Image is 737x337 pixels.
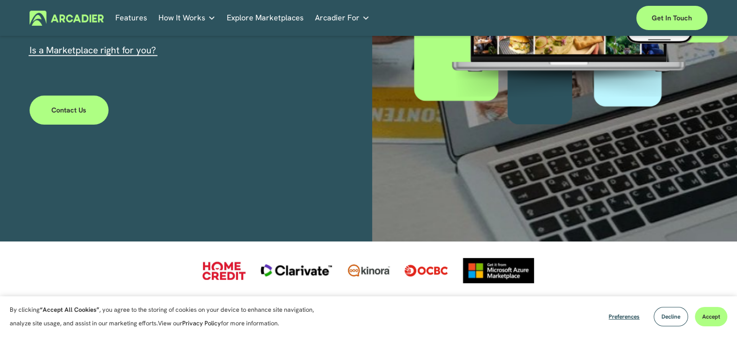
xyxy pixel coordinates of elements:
[182,319,221,327] a: Privacy Policy
[689,290,737,337] iframe: Chat Widget
[601,307,647,326] button: Preferences
[30,96,109,125] a: Contact Us
[115,11,147,26] a: Features
[30,11,104,26] img: Arcadier
[227,11,304,26] a: Explore Marketplaces
[689,290,737,337] div: Widget de chat
[158,11,205,25] span: How It Works
[10,303,325,330] p: By clicking , you agree to the storing of cookies on your device to enhance site navigation, anal...
[661,313,680,321] span: Decline
[32,44,156,56] a: s a Marketplace right for you?
[158,11,216,26] a: folder dropdown
[636,6,707,30] a: Get in touch
[315,11,360,25] span: Arcadier For
[654,307,688,326] button: Decline
[40,305,99,314] strong: “Accept All Cookies”
[315,11,370,26] a: folder dropdown
[30,44,156,56] span: I
[609,313,640,321] span: Preferences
